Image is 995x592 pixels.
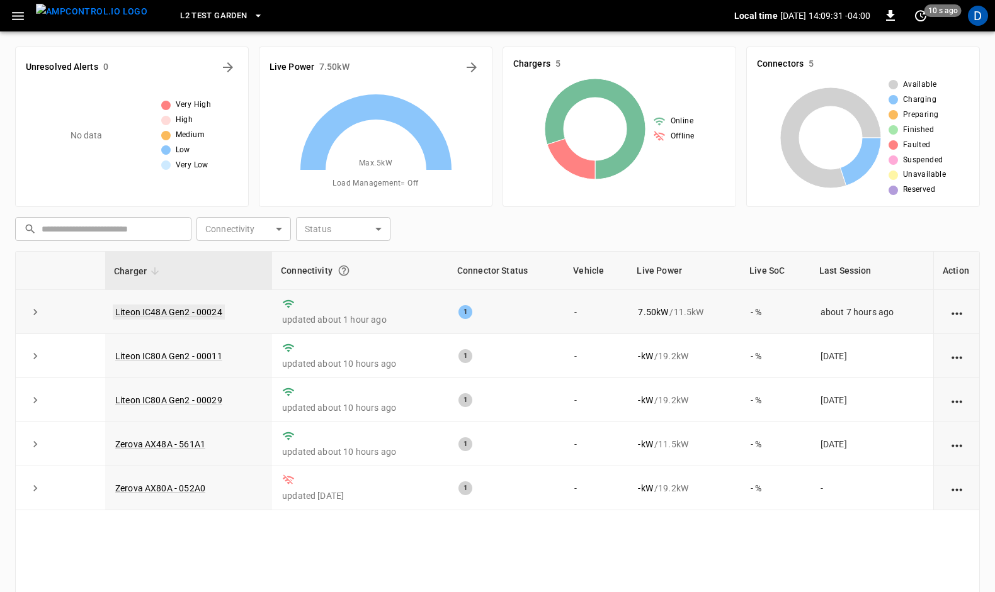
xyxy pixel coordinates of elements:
button: expand row [26,347,45,366]
p: updated about 10 hours ago [282,401,438,414]
div: 1 [458,481,472,495]
th: Vehicle [564,252,628,290]
p: updated [DATE] [282,489,438,502]
h6: Connectors [757,57,804,71]
td: [DATE] [810,334,933,378]
h6: 5 [555,57,560,71]
p: 7.50 kW [638,306,668,318]
span: Medium [176,129,205,142]
button: expand row [26,391,45,410]
p: updated about 10 hours ago [282,357,438,370]
div: / 19.2 kW [638,482,731,494]
th: Last Session [810,252,933,290]
span: Load Management = Off [333,177,418,190]
span: Offline [671,130,695,143]
a: Zerova AX48A - 561A1 [115,439,205,449]
div: 1 [458,305,472,319]
div: / 19.2 kW [638,350,731,362]
td: - % [741,466,810,510]
h6: Unresolved Alerts [26,60,98,74]
div: / 11.5 kW [638,438,731,450]
td: [DATE] [810,422,933,466]
h6: Live Power [270,60,314,74]
span: Finished [903,124,934,137]
button: expand row [26,435,45,454]
p: - kW [638,394,652,406]
button: set refresh interval [911,6,931,26]
a: Liteon IC80A Gen2 - 00029 [115,395,222,405]
td: about 7 hours ago [810,290,933,334]
th: Live SoC [741,252,810,290]
div: / 19.2 kW [638,394,731,406]
div: profile-icon [968,6,988,26]
h6: Chargers [513,57,550,71]
div: action cell options [949,350,965,362]
div: / 11.5 kW [638,306,731,318]
div: 1 [458,393,472,407]
td: - [810,466,933,510]
th: Live Power [628,252,741,290]
span: Unavailable [903,169,946,181]
p: Local time [734,9,778,22]
span: Reserved [903,184,935,196]
button: Energy Overview [462,57,482,77]
h6: 5 [809,57,814,71]
td: - [564,422,628,466]
td: - [564,334,628,378]
p: - kW [638,482,652,494]
th: Connector Status [448,252,564,290]
div: action cell options [949,394,965,406]
div: 1 [458,437,472,451]
td: - % [741,334,810,378]
div: 1 [458,349,472,363]
div: action cell options [949,482,965,494]
button: Connection between the charger and our software. [333,259,355,282]
p: - kW [638,438,652,450]
td: - [564,378,628,422]
button: expand row [26,479,45,498]
span: Charger [114,264,163,279]
td: - % [741,378,810,422]
td: [DATE] [810,378,933,422]
img: ampcontrol.io logo [36,4,147,20]
h6: 7.50 kW [319,60,350,74]
h6: 0 [103,60,108,74]
span: Suspended [903,154,943,167]
a: Liteon IC48A Gen2 - 00024 [113,304,225,320]
span: 10 s ago [924,4,962,17]
th: Action [933,252,979,290]
td: - [564,290,628,334]
td: - [564,466,628,510]
span: Charging [903,94,936,106]
span: Very High [176,99,212,111]
td: - % [741,422,810,466]
div: action cell options [949,438,965,450]
div: Connectivity [281,259,440,282]
span: Preparing [903,109,939,121]
p: updated about 10 hours ago [282,445,438,458]
span: Online [671,115,693,128]
td: - % [741,290,810,334]
a: Liteon IC80A Gen2 - 00011 [115,351,222,361]
p: - kW [638,350,652,362]
span: Very Low [176,159,208,172]
a: Zerova AX80A - 052A0 [115,483,205,493]
span: Max. 5 kW [359,157,392,170]
span: Available [903,79,937,91]
p: No data [71,129,103,142]
button: All Alerts [218,57,238,77]
span: Low [176,144,190,157]
span: L2 Test Garden [180,9,247,23]
p: updated about 1 hour ago [282,313,438,326]
button: expand row [26,303,45,321]
span: Faulted [903,139,931,152]
p: [DATE] 14:09:31 -04:00 [780,9,870,22]
span: High [176,114,193,126]
button: L2 Test Garden [175,4,268,28]
div: action cell options [949,306,965,318]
